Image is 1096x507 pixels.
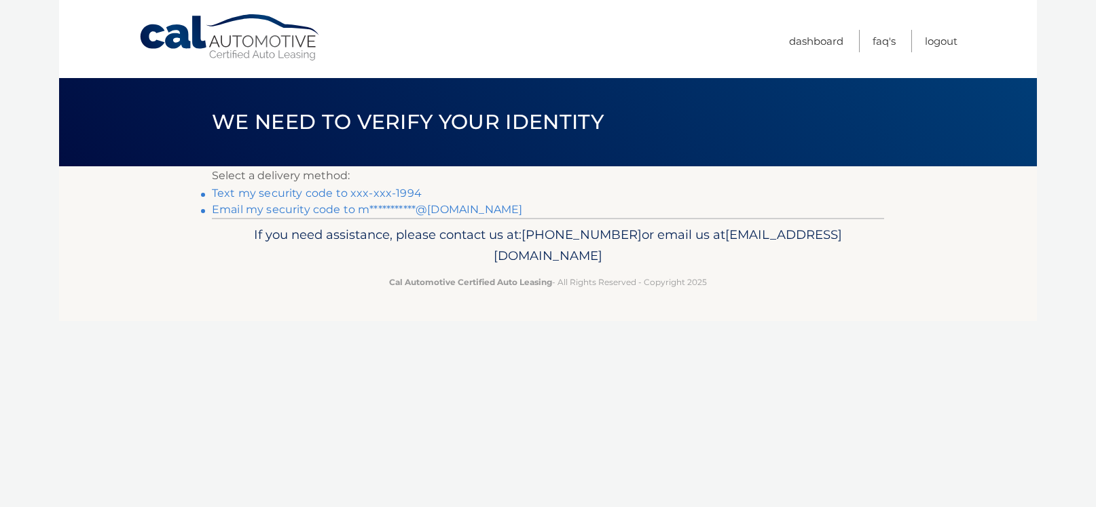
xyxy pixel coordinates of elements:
a: Cal Automotive [139,14,322,62]
p: - All Rights Reserved - Copyright 2025 [221,275,875,289]
strong: Cal Automotive Certified Auto Leasing [389,277,552,287]
a: FAQ's [873,30,896,52]
p: If you need assistance, please contact us at: or email us at [221,224,875,267]
a: Text my security code to xxx-xxx-1994 [212,187,422,200]
a: Dashboard [789,30,843,52]
span: We need to verify your identity [212,109,604,134]
a: Logout [925,30,957,52]
span: [PHONE_NUMBER] [522,227,642,242]
p: Select a delivery method: [212,166,884,185]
